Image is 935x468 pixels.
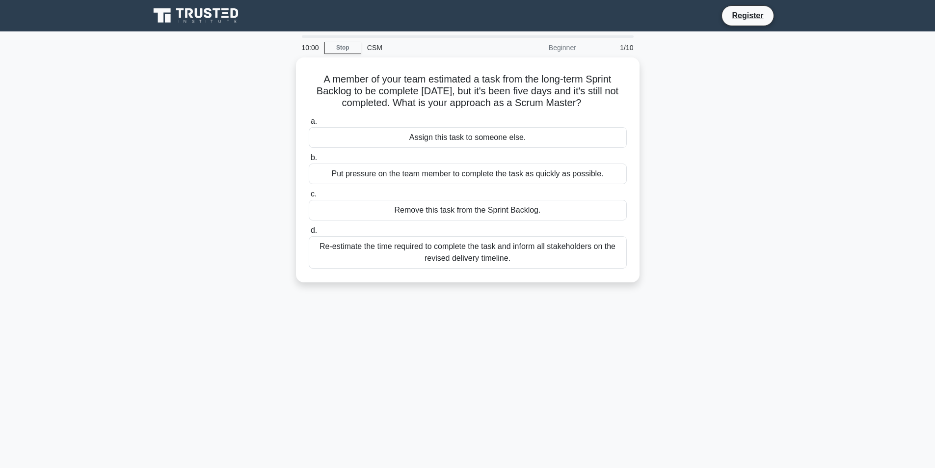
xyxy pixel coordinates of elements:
[308,73,628,110] h5: A member of your team estimated a task from the long-term Sprint Backlog to be complete [DATE], b...
[309,127,627,148] div: Assign this task to someone else.
[361,38,496,57] div: CSM
[309,236,627,269] div: Re-estimate the time required to complete the task and inform all stakeholders on the revised del...
[324,42,361,54] a: Stop
[311,190,317,198] span: c.
[311,226,317,234] span: d.
[311,117,317,125] span: a.
[311,153,317,162] span: b.
[726,9,769,22] a: Register
[496,38,582,57] div: Beginner
[309,200,627,220] div: Remove this task from the Sprint Backlog.
[582,38,640,57] div: 1/10
[309,164,627,184] div: Put pressure on the team member to complete the task as quickly as possible.
[296,38,324,57] div: 10:00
